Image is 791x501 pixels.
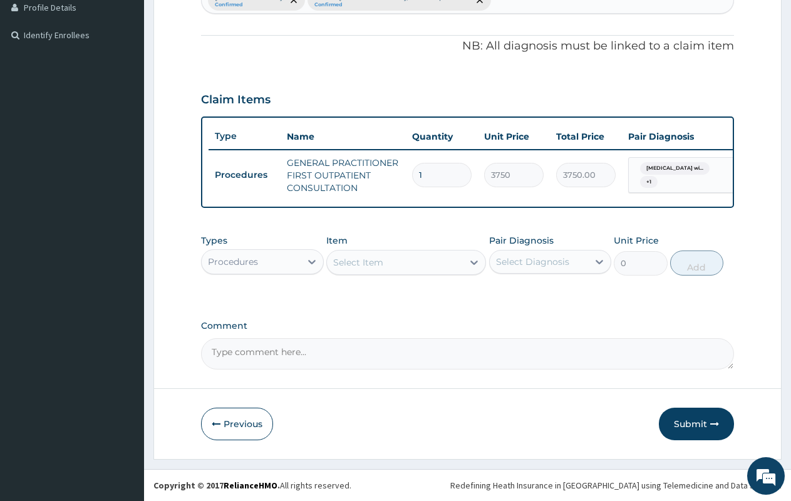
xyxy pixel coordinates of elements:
[201,321,734,331] label: Comment
[201,38,734,54] p: NB: All diagnosis must be linked to a claim item
[659,408,734,440] button: Submit
[406,124,478,149] th: Quantity
[478,124,550,149] th: Unit Price
[640,176,658,189] span: + 1
[450,479,782,492] div: Redefining Heath Insurance in [GEOGRAPHIC_DATA] using Telemedicine and Data Science!
[326,234,348,247] label: Item
[201,235,227,246] label: Types
[215,2,282,8] small: Confirmed
[205,6,235,36] div: Minimize live chat window
[281,150,406,200] td: GENERAL PRACTITIONER FIRST OUTPATIENT CONSULTATION
[65,70,210,86] div: Chat with us now
[496,256,569,268] div: Select Diagnosis
[314,2,468,8] small: Confirmed
[640,162,710,175] span: [MEDICAL_DATA] wi...
[281,124,406,149] th: Name
[333,256,383,269] div: Select Item
[209,163,281,187] td: Procedures
[153,480,280,491] strong: Copyright © 2017 .
[550,124,622,149] th: Total Price
[201,93,271,107] h3: Claim Items
[208,256,258,268] div: Procedures
[201,408,273,440] button: Previous
[23,63,51,94] img: d_794563401_company_1708531726252_794563401
[614,234,659,247] label: Unit Price
[6,342,239,386] textarea: Type your message and hit 'Enter'
[670,250,723,276] button: Add
[73,158,173,284] span: We're online!
[622,124,760,149] th: Pair Diagnosis
[224,480,277,491] a: RelianceHMO
[489,234,554,247] label: Pair Diagnosis
[209,125,281,148] th: Type
[144,469,791,501] footer: All rights reserved.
